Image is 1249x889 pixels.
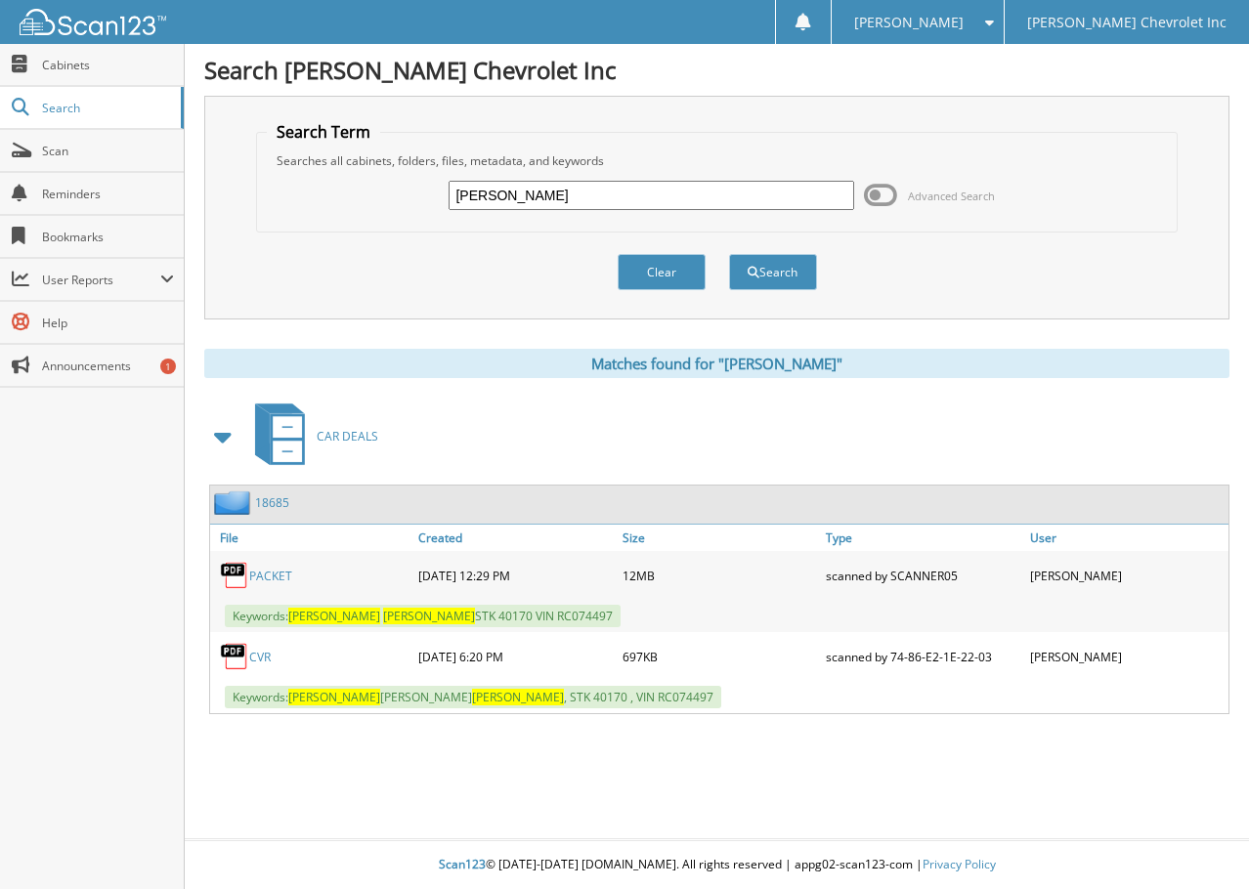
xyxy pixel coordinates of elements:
legend: Search Term [267,121,380,143]
span: Search [42,100,171,116]
span: Reminders [42,186,174,202]
h1: Search [PERSON_NAME] Chevrolet Inc [204,54,1229,86]
div: © [DATE]-[DATE] [DOMAIN_NAME]. All rights reserved | appg02-scan123-com | [185,841,1249,889]
div: [PERSON_NAME] [1025,637,1228,676]
span: CAR DEALS [317,428,378,444]
div: [PERSON_NAME] [1025,556,1228,595]
span: [PERSON_NAME] [288,689,380,705]
span: Scan [42,143,174,159]
span: Keywords: STK 40170 VIN RC074497 [225,605,621,627]
span: Help [42,315,174,331]
a: CVR [249,649,271,665]
a: 18685 [255,494,289,511]
a: CAR DEALS [243,398,378,475]
span: Scan123 [439,856,486,872]
div: scanned by SCANNER05 [821,556,1024,595]
span: Advanced Search [908,189,995,203]
span: [PERSON_NAME] [472,689,564,705]
button: Clear [618,254,706,290]
a: Size [618,525,821,551]
a: Privacy Policy [923,856,996,872]
span: [PERSON_NAME] [854,17,964,28]
a: File [210,525,413,551]
span: User Reports [42,272,160,288]
span: Cabinets [42,57,174,73]
div: 1 [160,359,176,374]
span: Announcements [42,358,174,374]
div: scanned by 74-86-E2-1E-22-03 [821,637,1024,676]
div: Searches all cabinets, folders, files, metadata, and keywords [267,152,1166,169]
a: Type [821,525,1024,551]
a: Created [413,525,617,551]
span: [PERSON_NAME] Chevrolet Inc [1027,17,1227,28]
span: Keywords: [PERSON_NAME] , STK 40170 , VIN RC074497 [225,686,721,708]
span: [PERSON_NAME] [288,608,380,624]
span: [PERSON_NAME] [383,608,475,624]
div: 12MB [618,556,821,595]
img: scan123-logo-white.svg [20,9,166,35]
span: Bookmarks [42,229,174,245]
img: PDF.png [220,642,249,671]
div: Matches found for "[PERSON_NAME]" [204,349,1229,378]
img: folder2.png [214,490,255,515]
a: PACKET [249,568,292,584]
button: Search [729,254,817,290]
a: User [1025,525,1228,551]
div: 697KB [618,637,821,676]
img: PDF.png [220,561,249,590]
div: [DATE] 12:29 PM [413,556,617,595]
div: [DATE] 6:20 PM [413,637,617,676]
